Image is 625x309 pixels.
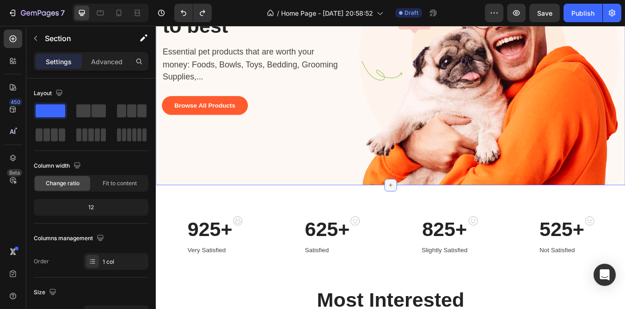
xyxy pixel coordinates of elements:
p: 525+ [453,226,507,254]
div: 1 col [103,258,146,266]
span: Change ratio [46,179,80,188]
span: / [277,8,279,18]
p: Very Satisfied [37,260,91,271]
p: Satisfied [176,260,229,271]
div: Open Intercom Messenger [594,264,616,286]
div: Column width [34,160,83,172]
img: Alt Image [507,225,518,236]
p: Settings [46,57,72,67]
div: Beta [7,169,22,176]
div: 450 [9,98,22,106]
button: 7 [4,4,69,22]
img: Alt Image [230,225,241,236]
div: Size [34,286,58,299]
img: Alt Image [91,225,102,236]
button: Save [529,4,560,22]
p: Section [45,33,121,44]
img: Alt Image [369,225,380,236]
p: 625+ [176,226,229,254]
iframe: Design area [156,26,625,309]
p: 825+ [314,226,368,254]
p: Slightly Satisfied [314,260,368,271]
p: 925+ [37,226,91,254]
span: Save [537,9,552,17]
span: Home Page - [DATE] 20:58:52 [281,8,373,18]
div: Columns management [34,232,106,245]
div: 12 [36,201,147,214]
div: Publish [571,8,594,18]
p: Not Satisfied [453,260,507,271]
div: Order [34,257,49,266]
div: Layout [34,87,65,100]
p: 7 [61,7,65,18]
div: Undo/Redo [174,4,212,22]
span: Draft [404,9,418,17]
span: Fit to content [103,179,137,188]
button: Publish [564,4,602,22]
p: Advanced [91,57,123,67]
